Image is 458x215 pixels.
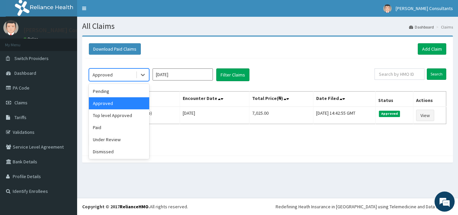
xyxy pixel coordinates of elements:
[313,107,376,124] td: [DATE] 14:42:55 GMT
[93,71,113,78] div: Approved
[276,203,453,210] div: Redefining Heath Insurance in [GEOGRAPHIC_DATA] using Telemedicine and Data Science!
[14,100,27,106] span: Claims
[375,68,424,80] input: Search by HMO ID
[418,43,446,55] a: Add Claim
[82,204,150,210] strong: Copyright © 2017 .
[180,107,249,124] td: [DATE]
[396,5,453,11] span: [PERSON_NAME] Consultants
[23,37,40,41] a: Online
[216,68,249,81] button: Filter Claims
[77,198,458,215] footer: All rights reserved.
[14,55,49,61] span: Switch Providers
[89,146,149,158] div: Dismissed
[89,97,149,109] div: Approved
[416,110,434,121] a: View
[153,68,213,80] input: Select Month and Year
[249,92,313,107] th: Total Price(₦)
[383,4,392,13] img: User Image
[23,27,101,33] p: [PERSON_NAME] Consultants
[249,107,313,124] td: 7,025.00
[82,22,453,31] h1: All Claims
[120,204,149,210] a: RelianceHMO
[427,68,446,80] input: Search
[14,114,26,120] span: Tariffs
[435,24,453,30] li: Claims
[409,24,434,30] a: Dashboard
[180,92,249,107] th: Encounter Date
[89,43,141,55] button: Download Paid Claims
[89,121,149,133] div: Paid
[3,20,18,35] img: User Image
[379,111,400,117] span: Approved
[313,92,376,107] th: Date Filed
[89,109,149,121] div: Top level Approved
[89,133,149,146] div: Under Review
[89,85,149,97] div: Pending
[376,92,413,107] th: Status
[14,70,36,76] span: Dashboard
[413,92,446,107] th: Actions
